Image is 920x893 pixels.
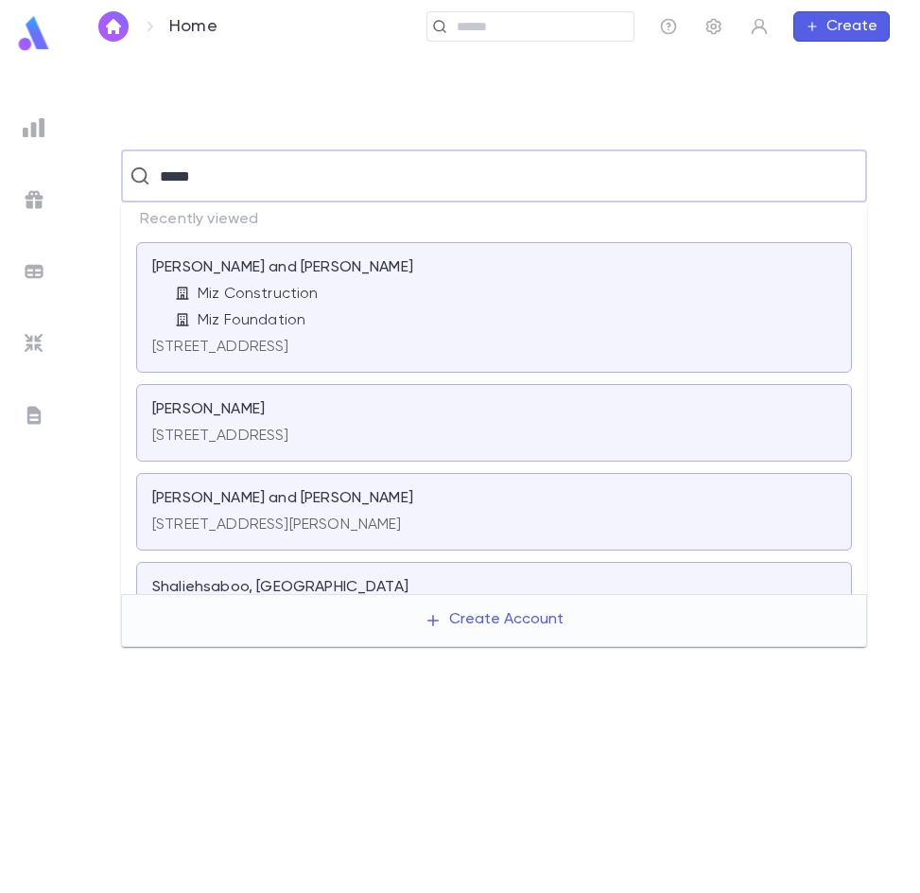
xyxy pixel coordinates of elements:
[152,578,408,597] p: Shaliehsaboo, [GEOGRAPHIC_DATA]
[121,202,867,236] p: Recently viewed
[15,15,53,52] img: logo
[793,11,890,42] button: Create
[23,116,45,139] img: reports_grey.c525e4749d1bce6a11f5fe2a8de1b229.svg
[23,404,45,427] img: letters_grey.7941b92b52307dd3b8a917253454ce1c.svg
[102,19,125,34] img: home_white.a664292cf8c1dea59945f0da9f25487c.svg
[23,188,45,211] img: campaigns_grey.99e729a5f7ee94e3726e6486bddda8f1.svg
[198,311,305,330] p: Miz Foundation
[152,489,413,508] p: [PERSON_NAME] and [PERSON_NAME]
[23,260,45,283] img: batches_grey.339ca447c9d9533ef1741baa751efc33.svg
[409,603,579,639] button: Create Account
[23,332,45,355] img: imports_grey.530a8a0e642e233f2baf0ef88e8c9fcb.svg
[198,285,319,304] p: Miz Construction
[169,16,217,37] p: Home
[152,258,413,277] p: [PERSON_NAME] and [PERSON_NAME]
[152,338,289,357] p: [STREET_ADDRESS]
[152,516,402,534] p: [STREET_ADDRESS][PERSON_NAME]
[152,400,265,419] p: [PERSON_NAME]
[152,427,289,446] p: [STREET_ADDRESS]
